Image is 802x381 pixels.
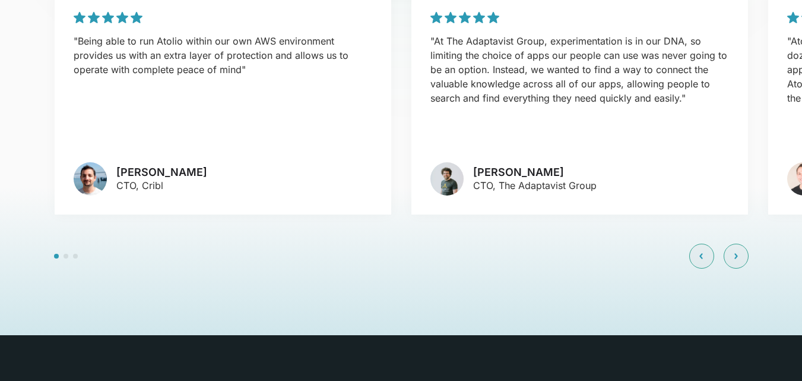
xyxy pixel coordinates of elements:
[74,162,107,196] img: avatar
[430,34,729,105] p: "At The Adaptavist Group, experimentation is in our DNA, so limiting the choice of apps our peopl...
[473,166,597,179] h3: [PERSON_NAME]
[473,178,597,193] p: CTO, The Adaptavist Group
[430,162,464,196] img: avatar
[743,324,802,381] iframe: Chat Widget
[116,178,207,193] p: CTO, Cribl
[116,166,207,179] h3: [PERSON_NAME]
[74,34,372,77] p: "Being able to run Atolio within our own AWS environment provides us with an extra layer of prote...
